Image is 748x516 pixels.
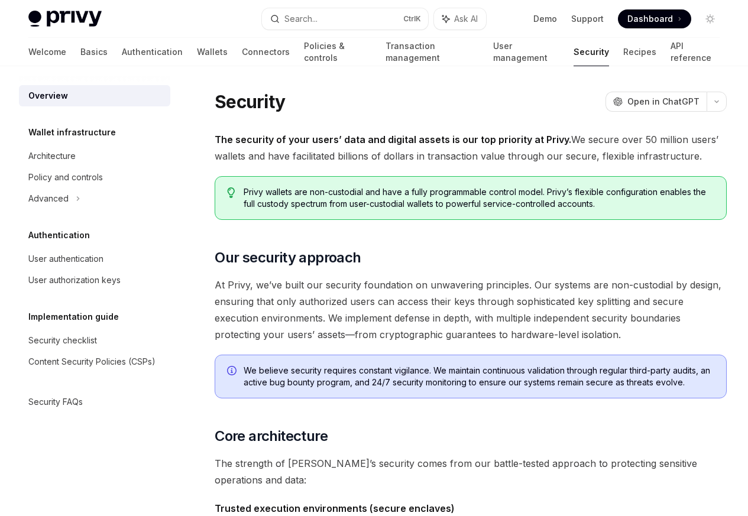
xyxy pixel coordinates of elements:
h5: Wallet infrastructure [28,125,116,139]
div: Advanced [28,192,69,206]
svg: Info [227,366,239,378]
img: light logo [28,11,102,27]
a: Policies & controls [304,38,371,66]
button: Ask AI [434,8,486,30]
a: User authorization keys [19,270,170,291]
span: The strength of [PERSON_NAME]’s security comes from our battle-tested approach to protecting sens... [215,455,727,488]
strong: Trusted execution environments (secure enclaves) [215,502,455,514]
a: User management [493,38,559,66]
span: Ask AI [454,13,478,25]
span: Privy wallets are non-custodial and have a fully programmable control model. Privy’s flexible con... [244,186,714,210]
a: Security FAQs [19,391,170,413]
a: Wallets [197,38,228,66]
div: User authorization keys [28,273,121,287]
span: Open in ChatGPT [627,96,700,108]
a: Overview [19,85,170,106]
h1: Security [215,91,285,112]
h5: Implementation guide [28,310,119,324]
span: Dashboard [627,13,673,25]
a: Connectors [242,38,290,66]
div: Security FAQs [28,395,83,409]
span: Ctrl K [403,14,421,24]
div: Security checklist [28,333,97,348]
span: We believe security requires constant vigilance. We maintain continuous validation through regula... [244,365,714,388]
strong: The security of your users’ data and digital assets is our top priority at Privy. [215,134,571,145]
a: Dashboard [618,9,691,28]
a: Policy and controls [19,167,170,188]
button: Toggle dark mode [701,9,720,28]
svg: Tip [227,187,235,198]
div: User authentication [28,252,103,266]
a: Support [571,13,604,25]
span: At Privy, we’ve built our security foundation on unwavering principles. Our systems are non-custo... [215,277,727,343]
a: User authentication [19,248,170,270]
a: Welcome [28,38,66,66]
a: Recipes [623,38,656,66]
a: Transaction management [386,38,479,66]
div: Search... [284,12,318,26]
button: Open in ChatGPT [605,92,707,112]
div: Policy and controls [28,170,103,184]
div: Overview [28,89,68,103]
a: API reference [671,38,720,66]
button: Search...CtrlK [262,8,428,30]
span: We secure over 50 million users’ wallets and have facilitated billions of dollars in transaction ... [215,131,727,164]
div: Content Security Policies (CSPs) [28,355,156,369]
a: Demo [533,13,557,25]
a: Security [574,38,609,66]
a: Architecture [19,145,170,167]
h5: Authentication [28,228,90,242]
span: Our security approach [215,248,361,267]
a: Authentication [122,38,183,66]
div: Architecture [28,149,76,163]
a: Content Security Policies (CSPs) [19,351,170,372]
span: Core architecture [215,427,328,446]
a: Basics [80,38,108,66]
a: Security checklist [19,330,170,351]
